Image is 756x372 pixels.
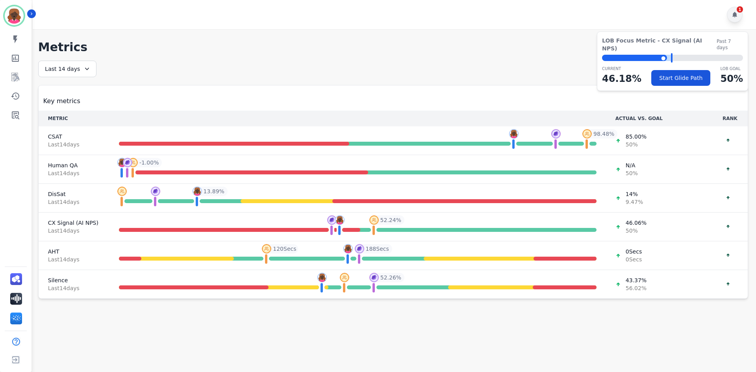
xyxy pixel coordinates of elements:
[626,276,647,284] span: 43.37 %
[626,133,647,141] span: 85.00 %
[48,276,100,284] span: Silence
[626,248,642,255] span: 0 Secs
[593,130,614,138] span: 98.48 %
[123,158,132,167] img: profile-pic
[117,187,127,196] img: profile-pic
[204,187,224,195] span: 13.89 %
[317,273,327,282] img: profile-pic
[380,216,401,224] span: 52.24 %
[626,161,638,169] span: N/A
[262,244,271,254] img: profile-pic
[39,111,109,126] th: METRIC
[626,198,643,206] span: 9.47 %
[128,158,138,167] img: profile-pic
[193,187,202,196] img: profile-pic
[48,190,100,198] span: DisSat
[48,198,100,206] span: Last 14 day s
[5,6,24,25] img: Bordered avatar
[712,111,748,126] th: RANK
[335,215,345,225] img: profile-pic
[48,161,100,169] span: Human QA
[737,6,743,13] div: 1
[626,141,647,148] span: 50 %
[117,158,127,167] img: profile-pic
[369,215,379,225] img: profile-pic
[48,227,100,235] span: Last 14 day s
[626,190,643,198] span: 14 %
[48,169,100,177] span: Last 14 day s
[626,169,638,177] span: 50 %
[38,61,96,77] div: Last 14 days
[651,70,710,86] button: Start Glide Path
[343,244,353,254] img: profile-pic
[602,55,667,61] div: ⬤
[340,273,349,282] img: profile-pic
[602,37,717,52] span: LOB Focus Metric - CX Signal (AI NPS)
[48,219,100,227] span: CX Signal (AI NPS)
[602,72,641,86] p: 46.18 %
[721,72,743,86] p: 50 %
[717,38,743,51] span: Past 7 days
[151,187,160,196] img: profile-pic
[369,273,379,282] img: profile-pic
[509,129,519,139] img: profile-pic
[626,255,642,263] span: 0 Secs
[606,111,712,126] th: ACTUAL VS. GOAL
[43,96,80,106] span: Key metrics
[602,66,641,72] p: CURRENT
[48,255,100,263] span: Last 14 day s
[355,244,364,254] img: profile-pic
[626,227,647,235] span: 50 %
[48,284,100,292] span: Last 14 day s
[366,245,389,253] span: 188 Secs
[626,284,647,292] span: 56.02 %
[48,248,100,255] span: AHT
[273,245,296,253] span: 120 Secs
[626,219,647,227] span: 46.06 %
[582,129,592,139] img: profile-pic
[551,129,561,139] img: profile-pic
[48,141,100,148] span: Last 14 day s
[38,40,748,54] h1: Metrics
[327,215,337,225] img: profile-pic
[380,274,401,281] span: 52.26 %
[48,133,100,141] span: CSAT
[721,66,743,72] p: LOB Goal
[139,159,159,167] span: -1.00 %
